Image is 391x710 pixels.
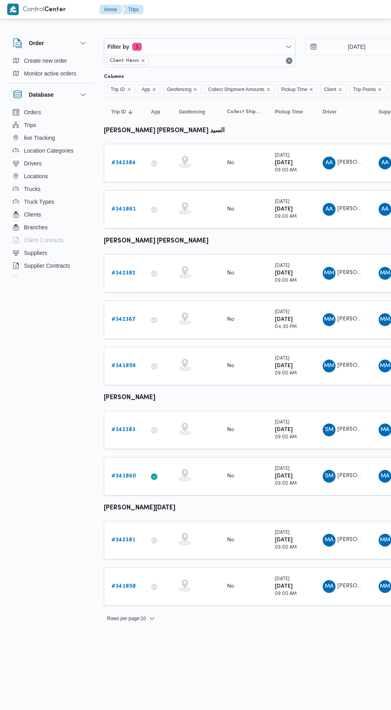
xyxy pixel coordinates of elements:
span: MA [381,470,389,483]
a: #341858 [111,582,136,591]
span: Devices [24,274,44,283]
button: Remove [284,56,294,66]
span: Collect Shipment Amounts [208,85,264,94]
a: #342383 [111,425,135,435]
button: Trip IDSorted in descending order [108,105,140,118]
button: Truck Types [10,195,91,208]
div: Database [6,106,94,279]
span: AA [326,157,333,169]
span: AA [381,157,389,169]
span: Geofencing [179,109,205,115]
span: Rows per page : 10 [107,614,146,623]
button: Order [13,38,88,48]
button: Trucks [10,183,91,195]
label: Columns [104,74,124,80]
span: Pickup Time [275,109,303,115]
a: #341860 [111,471,136,481]
span: Clients [24,210,41,219]
span: Trucks [24,184,40,194]
button: Database [13,90,88,99]
small: 09:00 AM [275,435,297,440]
small: 04:30 PM [275,325,297,329]
span: Client: Hesni [106,57,149,65]
div: No [227,426,234,434]
span: App [142,85,150,94]
span: Trip ID [111,85,125,94]
small: 09:00 AM [275,592,297,596]
b: Center [44,7,66,13]
span: Suppliers [24,248,47,258]
a: #342382 [111,268,135,278]
b: [DATE] [275,473,293,479]
b: [DATE] [275,427,293,432]
small: [DATE] [275,153,290,158]
b: # 342382 [111,270,135,276]
span: MA [325,580,333,593]
button: Geofencing [176,105,216,118]
button: Monitor active orders [10,67,91,80]
b: # 342381 [111,537,135,543]
span: Location Categories [24,146,74,155]
span: MM [324,360,334,372]
button: Suppliers [10,247,91,259]
span: MA [325,534,333,547]
span: Truck Types [24,197,54,207]
span: Client Contracts [24,235,64,245]
span: Collect Shipment Amounts [227,109,260,115]
h3: Order [29,38,44,48]
button: Supplier Contracts [10,259,91,272]
b: [DATE] [275,270,293,276]
span: App [151,109,160,115]
button: Orders [10,106,91,119]
button: Trips [10,119,91,131]
div: Muhammad Manib Muhammad Abadalamuqusod [323,267,335,280]
small: 09:00 AM [275,168,297,173]
button: Client Contracts [10,234,91,247]
span: Client [324,85,336,94]
button: remove selected entity [141,58,145,63]
span: Monitor active orders [24,69,76,78]
span: SM [325,470,333,483]
span: App [138,85,160,93]
b: [DATE] [275,160,293,165]
span: Orders [24,107,41,117]
button: Trips [122,5,143,14]
b: # 341858 [111,584,136,589]
button: Clients [10,208,91,221]
span: Filter by [107,42,129,52]
button: Create new order [10,54,91,67]
small: [DATE] [275,264,290,268]
b: # 342367 [111,317,136,322]
a: #342367 [111,315,136,324]
a: #342381 [111,535,135,545]
span: Create new order [24,56,67,66]
span: MM [380,580,390,593]
button: Location Categories [10,144,91,157]
a: #342384 [111,158,136,168]
button: Pickup Time [272,105,312,118]
span: 1 active filters [132,43,142,51]
div: No [227,473,234,480]
div: No [227,316,234,323]
span: Trip Points [349,85,386,93]
b: # 341859 [111,363,135,368]
span: Client [320,85,346,93]
span: [PERSON_NAME] [337,427,383,432]
b: [DATE] [275,537,293,543]
span: MM [380,313,390,326]
span: Drivers [24,159,42,168]
div: No [227,206,234,213]
button: Remove Geofencing from selection in this group [193,87,198,92]
small: [DATE] [275,467,290,471]
b: [DATE] [275,317,293,322]
b: [PERSON_NAME][DATE] [104,505,175,511]
b: [DATE] [275,207,293,212]
b: # 341860 [111,473,136,479]
span: MM [324,267,334,280]
button: Locations [10,170,91,183]
span: Trip Points [353,85,376,94]
span: Branches [24,223,48,232]
small: 09:00 AM [275,278,297,283]
small: 09:00 AM [275,545,297,550]
button: Remove Trip ID from selection in this group [127,87,131,92]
